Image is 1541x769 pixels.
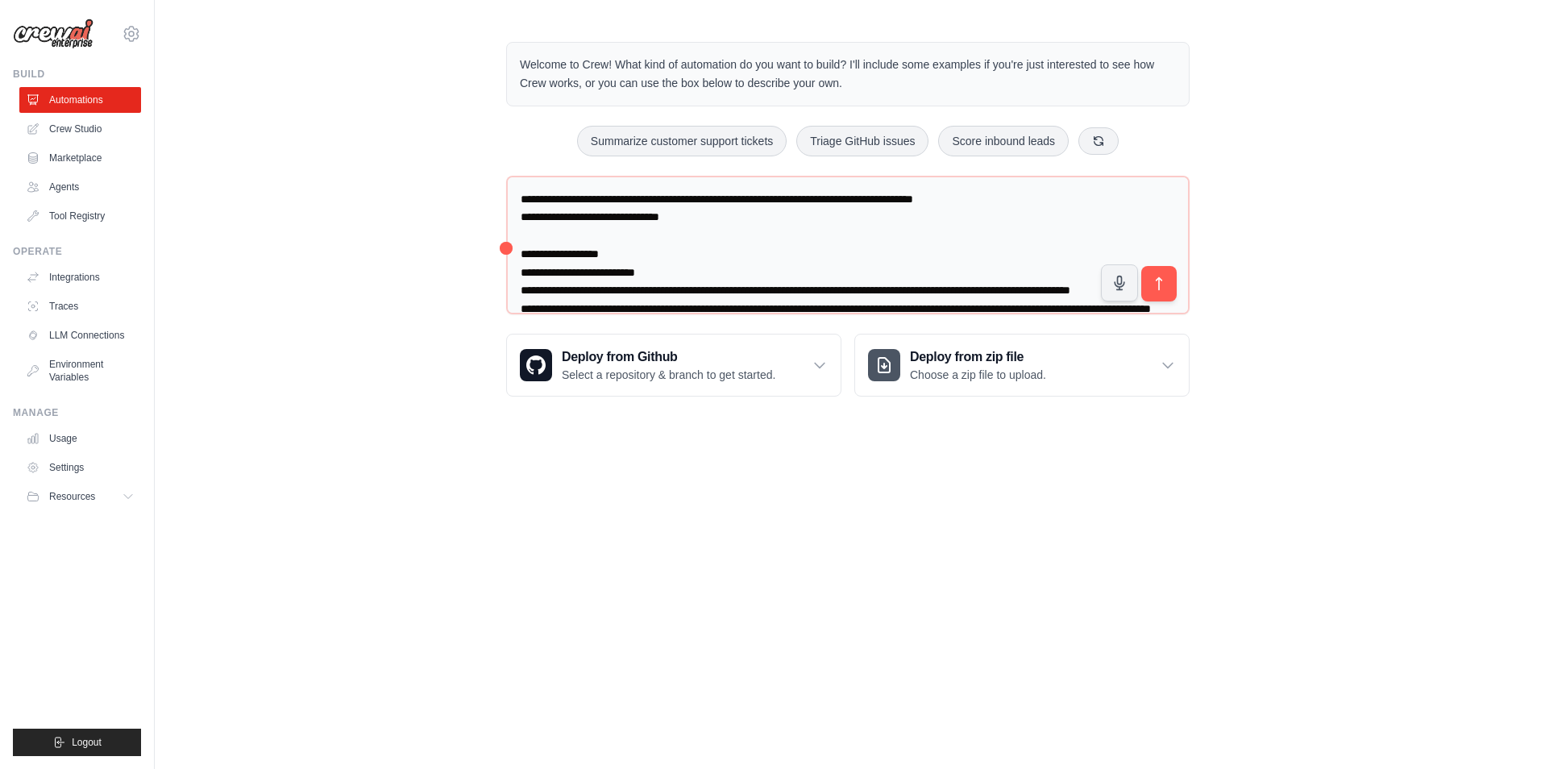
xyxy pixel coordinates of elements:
p: Select a repository & branch to get started. [562,367,775,383]
img: Logo [13,19,93,49]
a: Automations [19,87,141,113]
a: Agents [19,174,141,200]
button: Summarize customer support tickets [577,126,787,156]
a: Marketplace [19,145,141,171]
button: Triage GitHub issues [796,126,928,156]
button: Resources [19,484,141,509]
a: Usage [19,426,141,451]
a: Crew Studio [19,116,141,142]
a: Settings [19,455,141,480]
div: Manage [13,406,141,419]
button: Score inbound leads [938,126,1069,156]
a: Traces [19,293,141,319]
span: Logout [72,736,102,749]
a: LLM Connections [19,322,141,348]
a: Tool Registry [19,203,141,229]
div: Build [13,68,141,81]
button: Logout [13,729,141,756]
a: Environment Variables [19,351,141,390]
h3: Deploy from zip file [910,347,1046,367]
p: Welcome to Crew! What kind of automation do you want to build? I'll include some examples if you'... [520,56,1176,93]
p: Choose a zip file to upload. [910,367,1046,383]
a: Integrations [19,264,141,290]
span: Resources [49,490,95,503]
div: Operate [13,245,141,258]
h3: Deploy from Github [562,347,775,367]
